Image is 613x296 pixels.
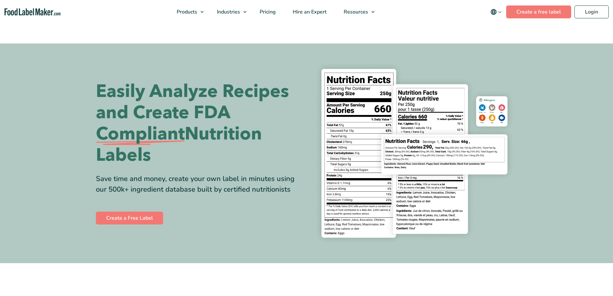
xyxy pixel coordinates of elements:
[258,8,276,15] span: Pricing
[291,8,327,15] span: Hire an Expert
[175,8,198,15] span: Products
[96,212,163,224] a: Create a Free Label
[574,5,609,18] a: Login
[96,123,185,145] span: Compliant
[96,174,302,195] div: Save time and money, create your own label in minutes using our 500k+ ingredient database built b...
[215,8,241,15] span: Industries
[506,5,571,18] a: Create a free label
[96,81,302,166] h1: Easily Analyze Recipes and Create FDA Nutrition Labels
[342,8,369,15] span: Resources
